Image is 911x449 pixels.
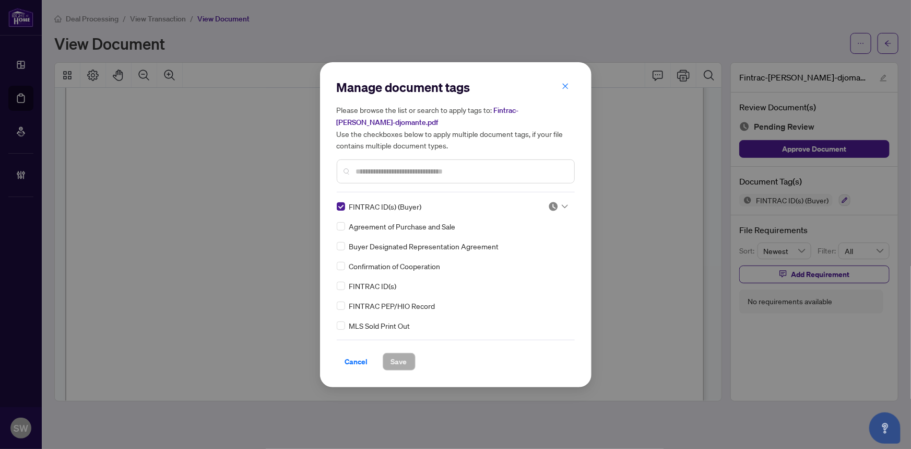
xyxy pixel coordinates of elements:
span: Confirmation of Cooperation [349,260,441,272]
span: FINTRAC PEP/HIO Record [349,300,435,312]
span: FINTRAC ID(s) [349,280,397,292]
h5: Please browse the list or search to apply tags to: Use the checkboxes below to apply multiple doc... [337,104,575,151]
button: Cancel [337,353,376,371]
button: Save [383,353,416,371]
span: Buyer Designated Representation Agreement [349,240,499,252]
span: Agreement of Purchase and Sale [349,221,456,232]
button: Open asap [869,412,901,444]
span: MLS Sold Print Out [349,320,410,331]
h2: Manage document tags [337,79,575,96]
span: close [562,83,569,90]
span: FINTRAC ID(s) (Buyer) [349,201,422,212]
img: status [548,201,559,212]
span: Fintrac-[PERSON_NAME]-djomante.pdf [337,106,519,127]
span: Cancel [345,353,368,370]
span: Pending Review [548,201,568,212]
